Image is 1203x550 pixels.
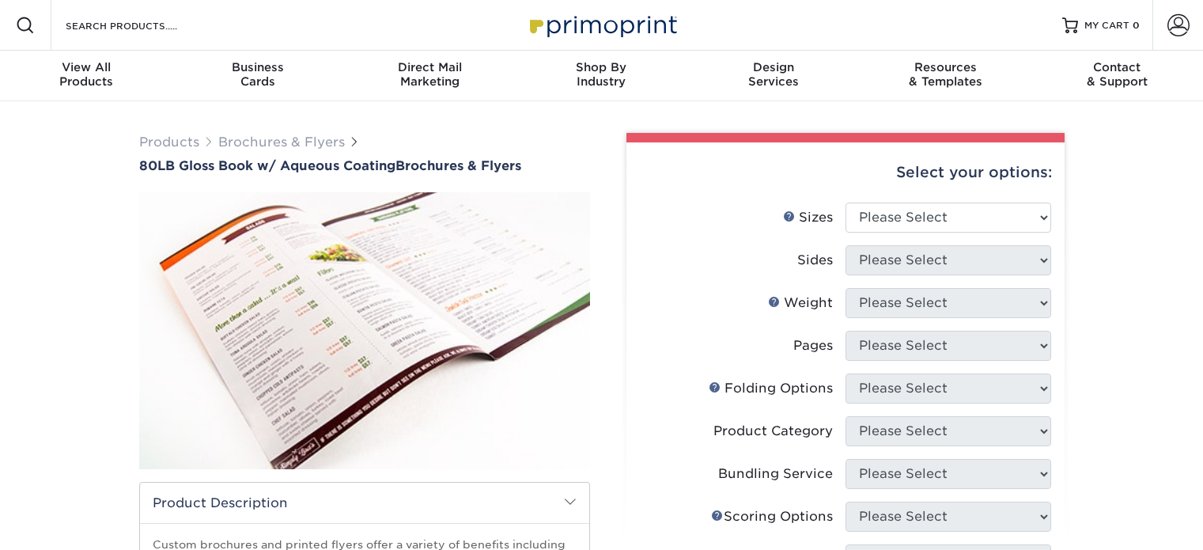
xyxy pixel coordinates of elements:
[172,51,343,101] a: BusinessCards
[523,8,681,42] img: Primoprint
[218,135,345,150] a: Brochures & Flyers
[797,251,833,270] div: Sides
[768,294,833,313] div: Weight
[1031,60,1203,74] span: Contact
[344,51,516,101] a: Direct MailMarketing
[516,51,687,101] a: Shop ByIndustry
[344,60,516,89] div: Marketing
[687,60,859,89] div: Services
[859,60,1031,74] span: Resources
[1133,20,1140,31] span: 0
[718,465,833,484] div: Bundling Service
[139,158,590,173] a: 80LB Gloss Book w/ Aqueous CoatingBrochures & Flyers
[687,60,859,74] span: Design
[139,158,590,173] h1: Brochures & Flyers
[859,51,1031,101] a: Resources& Templates
[709,379,833,398] div: Folding Options
[139,135,199,150] a: Products
[140,483,589,523] h2: Product Description
[1084,19,1129,32] span: MY CART
[64,16,218,35] input: SEARCH PRODUCTS.....
[713,422,833,441] div: Product Category
[1031,51,1203,101] a: Contact& Support
[793,336,833,355] div: Pages
[711,507,833,526] div: Scoring Options
[516,60,687,89] div: Industry
[859,60,1031,89] div: & Templates
[639,142,1052,203] div: Select your options:
[687,51,859,101] a: DesignServices
[172,60,343,89] div: Cards
[516,60,687,74] span: Shop By
[344,60,516,74] span: Direct Mail
[172,60,343,74] span: Business
[139,175,590,487] img: 80LB Gloss Book<br/>w/ Aqueous Coating 01
[139,158,395,173] span: 80LB Gloss Book w/ Aqueous Coating
[783,208,833,227] div: Sizes
[1031,60,1203,89] div: & Support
